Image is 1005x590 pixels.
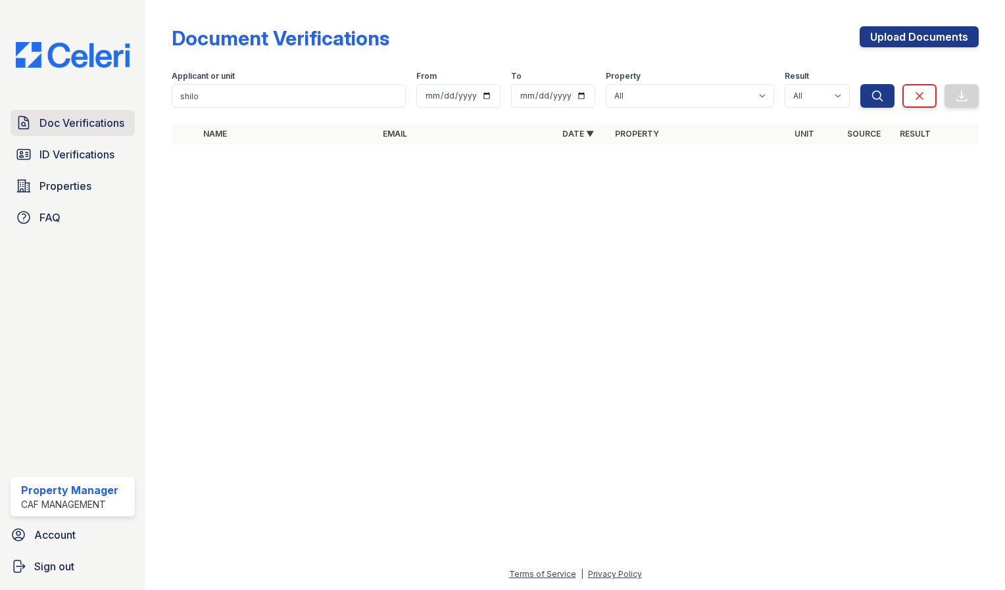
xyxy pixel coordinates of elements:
a: FAQ [11,204,135,231]
a: Upload Documents [860,26,979,47]
img: CE_Logo_Blue-a8612792a0a2168367f1c8372b55b34899dd931a85d93a1a3d3e32e68fde9ad4.png [5,42,140,68]
a: Sign out [5,553,140,579]
span: Doc Verifications [39,115,124,131]
a: Privacy Policy [588,569,642,579]
label: Applicant or unit [172,71,235,81]
a: Properties [11,173,135,199]
a: Account [5,522,140,548]
div: Property Manager [21,482,118,498]
div: Document Verifications [172,26,389,50]
span: ID Verifications [39,147,114,162]
a: Terms of Service [509,569,576,579]
a: Date ▼ [562,129,594,139]
span: FAQ [39,210,61,225]
a: Name [203,129,227,139]
input: Search by name, email, or unit number [172,84,406,108]
label: Result [785,71,809,81]
a: Source [847,129,881,139]
label: To [511,71,522,81]
span: Properties [39,178,91,194]
span: Account [34,527,76,543]
label: From [416,71,437,81]
div: | [581,569,583,579]
a: Unit [795,129,814,139]
a: Result [900,129,931,139]
a: Email [383,129,407,139]
div: CAF Management [21,498,118,511]
span: Sign out [34,558,74,574]
a: Property [615,129,659,139]
a: ID Verifications [11,141,135,168]
a: Doc Verifications [11,110,135,136]
label: Property [606,71,641,81]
